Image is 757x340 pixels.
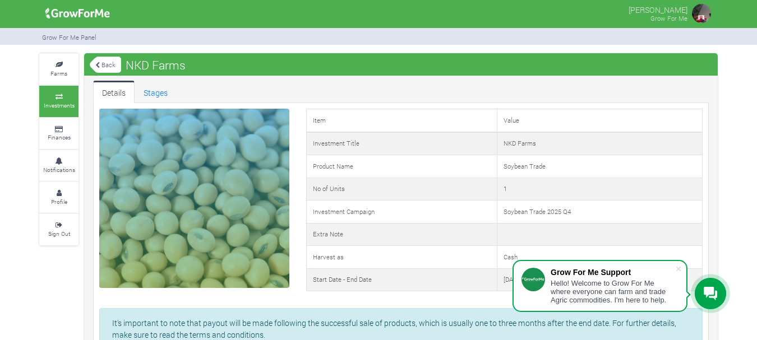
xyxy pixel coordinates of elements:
[551,279,675,304] div: Hello! Welcome to Grow For Me where everyone can farm and trade Agric commodities. I'm here to help.
[306,201,497,223] td: Investment Campaign
[650,14,687,22] small: Grow For Me
[39,214,79,245] a: Sign Out
[551,268,675,277] div: Grow For Me Support
[306,109,497,132] td: Item
[93,81,135,103] a: Details
[629,2,687,16] p: [PERSON_NAME]
[497,201,703,223] td: Soybean Trade 2025 Q4
[306,155,497,178] td: Product Name
[497,132,703,155] td: NKD Farms
[41,2,114,25] img: growforme image
[123,54,188,76] span: NKD Farms
[90,55,121,74] a: Back
[497,155,703,178] td: Soybean Trade
[135,81,177,103] a: Stages
[39,86,79,117] a: Investments
[50,69,67,77] small: Farms
[39,150,79,181] a: Notifications
[690,2,713,25] img: growforme image
[306,268,497,291] td: Start Date - End Date
[39,182,79,213] a: Profile
[306,223,497,246] td: Extra Note
[44,101,75,109] small: Investments
[42,33,96,41] small: Grow For Me Panel
[306,178,497,201] td: No of Units
[51,198,67,206] small: Profile
[497,178,703,201] td: 1
[39,118,79,149] a: Finances
[48,133,71,141] small: Finances
[497,109,703,132] td: Value
[306,132,497,155] td: Investment Title
[39,54,79,85] a: Farms
[306,246,497,269] td: Harvest as
[48,230,70,237] small: Sign Out
[43,166,75,174] small: Notifications
[497,268,703,291] td: [DATE] - [DATE]
[497,246,703,269] td: Cash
